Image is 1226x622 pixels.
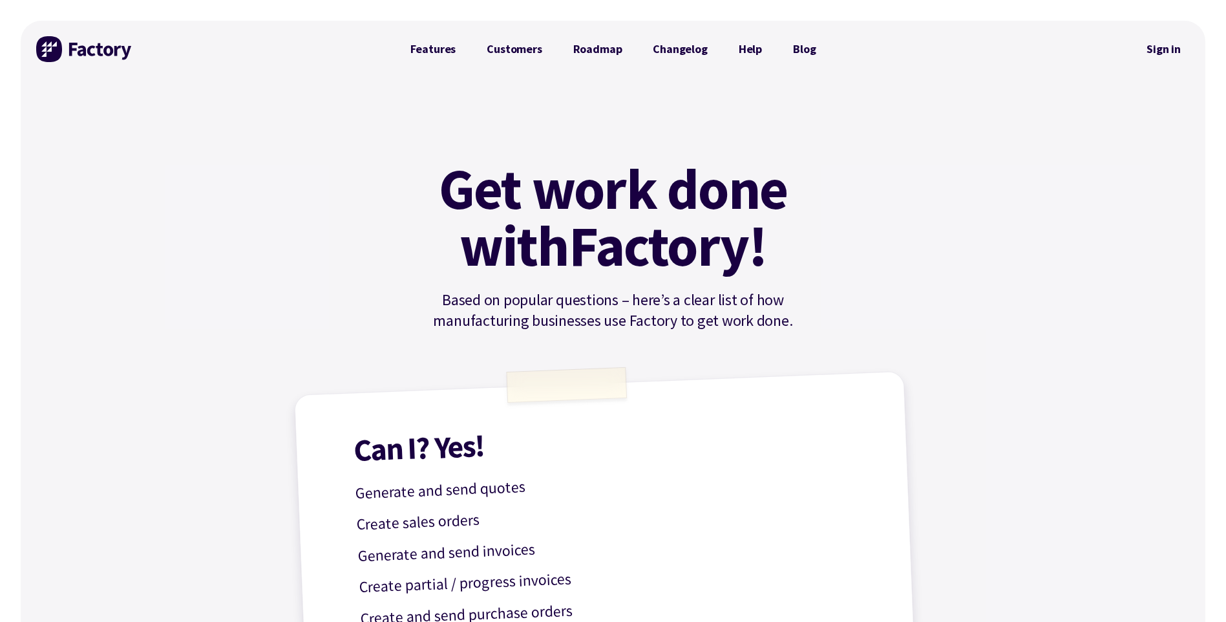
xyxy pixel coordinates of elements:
h1: Can I? Yes! [353,414,869,466]
a: Blog [777,36,831,62]
p: Generate and send invoices [357,524,874,569]
a: Features [395,36,472,62]
a: Help [723,36,777,62]
nav: Secondary Navigation [1137,34,1190,64]
h1: Get work done with [419,160,807,274]
p: Create partial / progress invoices [359,555,875,600]
mark: Factory! [569,217,767,274]
p: Based on popular questions – here’s a clear list of how manufacturing businesses use Factory to g... [395,290,832,331]
a: Roadmap [558,36,638,62]
a: Customers [471,36,557,62]
p: Generate and send quotes [355,461,871,506]
nav: Primary Navigation [395,36,832,62]
a: Sign in [1137,34,1190,64]
img: Factory [36,36,133,62]
p: Create sales orders [356,492,872,537]
a: Changelog [637,36,723,62]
